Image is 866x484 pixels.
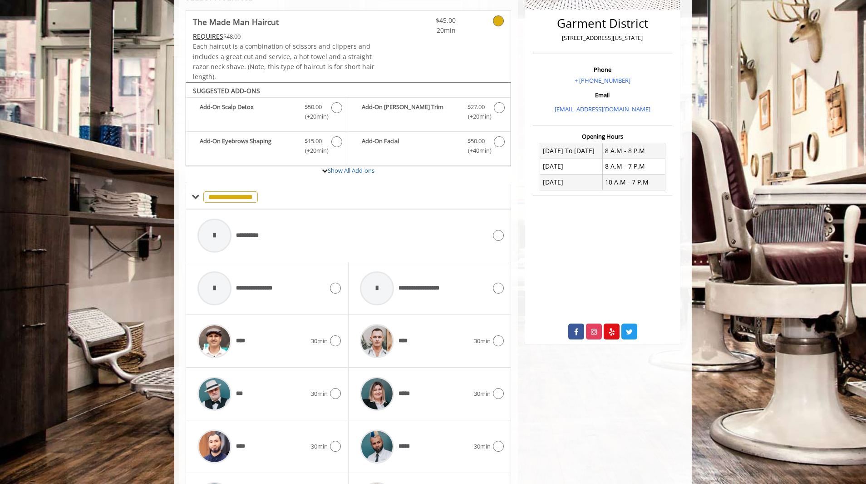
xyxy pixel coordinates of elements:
b: Add-On Scalp Detox [200,102,295,121]
span: 30min [311,442,328,451]
td: 10 A.M - 7 P.M [602,175,665,190]
span: This service needs some Advance to be paid before we block your appointment [193,32,223,40]
td: 8 A.M - 7 P.M [602,159,665,174]
td: [DATE] To [DATE] [540,143,603,159]
span: 30min [311,389,328,399]
span: 30min [474,389,491,399]
h3: Email [535,92,670,98]
a: + [PHONE_NUMBER] [575,76,630,85]
span: $15.00 [305,136,322,146]
h2: Garment District [535,17,670,30]
h3: Phone [535,66,670,73]
span: (+20min ) [300,112,327,121]
p: [STREET_ADDRESS][US_STATE] [535,33,670,43]
a: Show All Add-ons [328,166,374,175]
b: SUGGESTED ADD-ONS [193,86,260,95]
span: 30min [311,336,328,346]
span: (+40min ) [463,146,489,155]
span: (+20min ) [300,146,327,155]
span: Each haircut is a combination of scissors and clippers and includes a great cut and service, a ho... [193,42,374,81]
span: 30min [474,442,491,451]
span: 30min [474,336,491,346]
div: The Made Man Haircut Add-onS [186,82,511,167]
span: 20min [402,25,456,35]
span: $50.00 [467,136,485,146]
span: (+20min ) [463,112,489,121]
b: Add-On Facial [362,136,458,155]
td: 8 A.M - 8 P.M [602,143,665,159]
b: Add-On Eyebrows Shaping [200,136,295,155]
label: Add-On Eyebrows Shaping [191,136,343,158]
span: $50.00 [305,102,322,112]
b: Add-On [PERSON_NAME] Trim [362,102,458,121]
td: [DATE] [540,159,603,174]
label: Add-On Beard Trim [353,102,506,124]
div: $48.00 [193,31,375,41]
label: Add-On Facial [353,136,506,158]
span: $45.00 [402,15,456,25]
h3: Opening Hours [533,133,672,140]
label: Add-On Scalp Detox [191,102,343,124]
b: The Made Man Haircut [193,15,279,28]
a: [EMAIL_ADDRESS][DOMAIN_NAME] [555,105,650,113]
td: [DATE] [540,175,603,190]
span: $27.00 [467,102,485,112]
